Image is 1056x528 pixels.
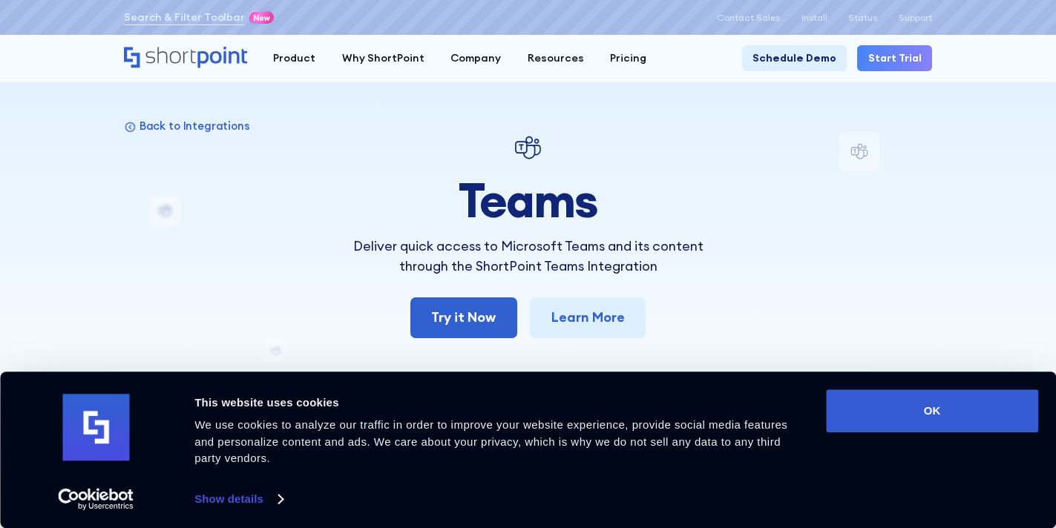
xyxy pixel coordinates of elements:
a: Usercentrics Cookiebot - opens in a new window [31,488,161,510]
a: Why ShortPoint [329,45,438,72]
img: logo [62,395,129,461]
a: Search & Filter Toolbar [124,10,245,25]
a: Home [124,47,246,70]
a: Try it Now [410,297,517,338]
div: Why ShortPoint [342,50,424,66]
a: Support [899,13,932,23]
a: Pricing [597,45,660,72]
div: This website uses cookies [194,394,809,412]
a: Contact Sales [717,13,780,23]
a: Start Trial [857,45,931,72]
a: Schedule Demo [742,45,847,72]
iframe: Chat Widget [789,356,1056,528]
span: We use cookies to analyze our traffic in order to improve your website experience, provide social... [194,418,787,464]
button: OK [826,389,1038,432]
a: Learn More [530,297,646,338]
p: Back to Integrations [140,119,250,133]
h1: Teams [330,174,727,226]
a: Company [438,45,515,72]
p: Deliver quick access to Microsoft Teams and its content through the ShortPoint Teams Integration [330,237,727,276]
a: Status [848,13,877,23]
a: Install [801,13,827,23]
a: Back to Integrations [124,119,250,133]
a: Resources [514,45,597,72]
img: Teams [512,132,544,164]
div: Product [273,50,315,66]
div: Company [450,50,501,66]
a: Show details [194,488,282,510]
a: Product [260,45,329,72]
div: Pricing [610,50,646,66]
div: Resources [528,50,584,66]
